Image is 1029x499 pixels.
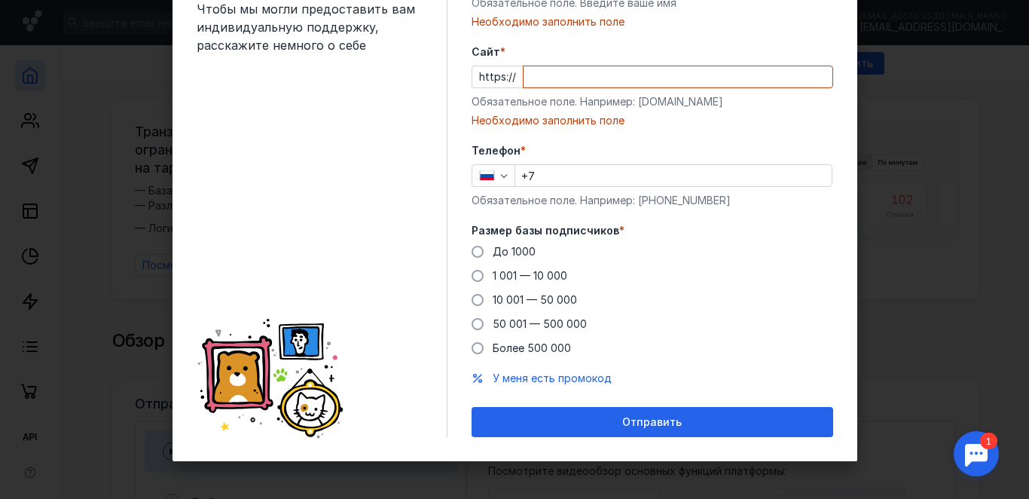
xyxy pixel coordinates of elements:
[472,14,833,29] div: Необходимо заполнить поле
[34,9,51,26] div: 1
[493,341,571,354] span: Более 500 000
[493,269,567,282] span: 1 001 — 10 000
[472,407,833,437] button: Отправить
[472,143,521,158] span: Телефон
[493,371,612,386] button: У меня есть промокод
[472,94,833,109] div: Обязательное поле. Например: [DOMAIN_NAME]
[493,372,612,384] span: У меня есть промокод
[472,113,833,128] div: Необходимо заполнить поле
[493,317,587,330] span: 50 001 — 500 000
[472,44,500,60] span: Cайт
[622,416,682,429] span: Отправить
[493,293,577,306] span: 10 001 — 50 000
[472,223,619,238] span: Размер базы подписчиков
[493,245,536,258] span: До 1000
[472,193,833,208] div: Обязательное поле. Например: [PHONE_NUMBER]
